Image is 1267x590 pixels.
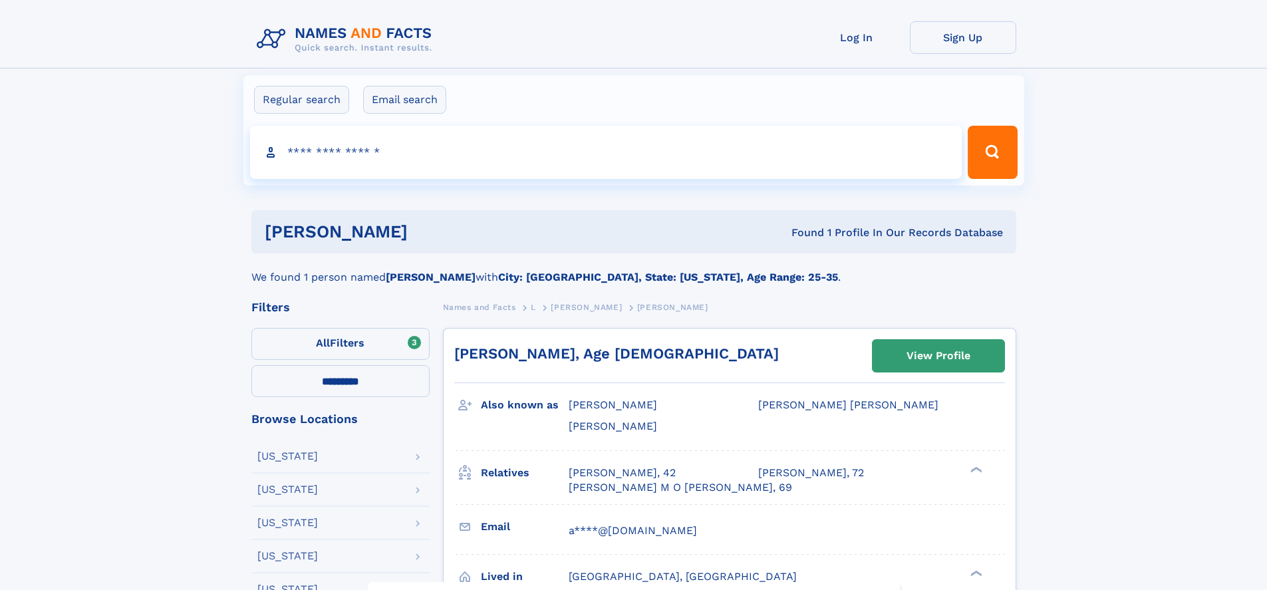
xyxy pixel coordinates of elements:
[251,301,430,313] div: Filters
[569,420,657,432] span: [PERSON_NAME]
[569,466,676,480] a: [PERSON_NAME], 42
[481,565,569,588] h3: Lived in
[386,271,476,283] b: [PERSON_NAME]
[569,480,792,495] a: [PERSON_NAME] M O [PERSON_NAME], 69
[481,462,569,484] h3: Relatives
[551,299,622,315] a: [PERSON_NAME]
[599,225,1003,240] div: Found 1 Profile In Our Records Database
[551,303,622,312] span: [PERSON_NAME]
[257,517,318,528] div: [US_STATE]
[967,569,983,577] div: ❯
[316,337,330,349] span: All
[257,551,318,561] div: [US_STATE]
[481,394,569,416] h3: Also known as
[803,21,910,54] a: Log In
[910,21,1016,54] a: Sign Up
[498,271,838,283] b: City: [GEOGRAPHIC_DATA], State: [US_STATE], Age Range: 25-35
[907,341,970,371] div: View Profile
[251,413,430,425] div: Browse Locations
[454,345,779,362] a: [PERSON_NAME], Age [DEMOGRAPHIC_DATA]
[873,340,1004,372] a: View Profile
[531,303,536,312] span: L
[531,299,536,315] a: L
[257,451,318,462] div: [US_STATE]
[569,570,797,583] span: [GEOGRAPHIC_DATA], [GEOGRAPHIC_DATA]
[251,253,1016,285] div: We found 1 person named with .
[968,126,1017,179] button: Search Button
[569,398,657,411] span: [PERSON_NAME]
[251,328,430,360] label: Filters
[250,126,962,179] input: search input
[758,466,864,480] a: [PERSON_NAME], 72
[481,516,569,538] h3: Email
[257,484,318,495] div: [US_STATE]
[443,299,516,315] a: Names and Facts
[758,398,938,411] span: [PERSON_NAME] [PERSON_NAME]
[637,303,708,312] span: [PERSON_NAME]
[363,86,446,114] label: Email search
[254,86,349,114] label: Regular search
[967,465,983,474] div: ❯
[265,223,600,240] h1: [PERSON_NAME]
[251,21,443,57] img: Logo Names and Facts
